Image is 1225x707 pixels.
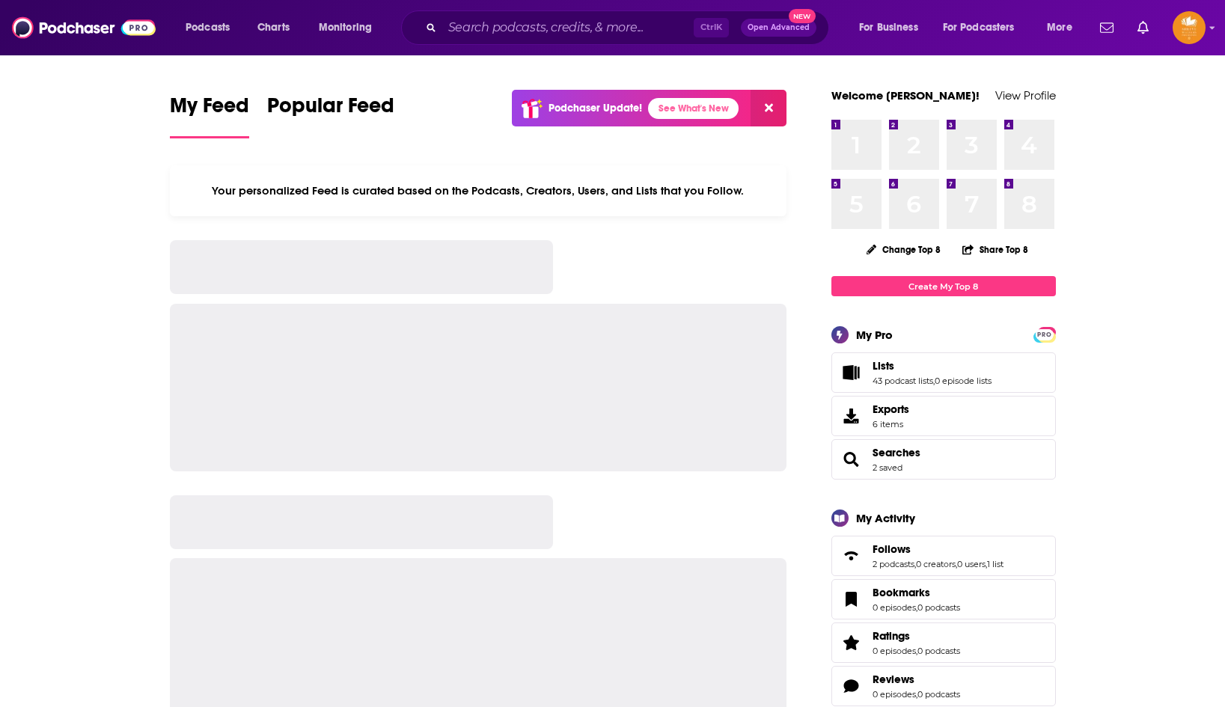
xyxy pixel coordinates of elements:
[873,462,902,473] a: 2 saved
[873,689,916,700] a: 0 episodes
[1131,15,1155,40] a: Show notifications dropdown
[995,88,1056,102] a: View Profile
[170,93,249,127] span: My Feed
[873,629,960,643] a: Ratings
[549,102,642,114] p: Podchaser Update!
[917,689,960,700] a: 0 podcasts
[873,446,920,459] a: Searches
[873,586,960,599] a: Bookmarks
[917,646,960,656] a: 0 podcasts
[873,602,916,613] a: 0 episodes
[831,439,1056,480] span: Searches
[415,10,843,45] div: Search podcasts, credits, & more...
[1173,11,1206,44] span: Logged in as ShreveWilliams
[873,419,909,429] span: 6 items
[856,511,915,525] div: My Activity
[648,98,739,119] a: See What's New
[1036,329,1054,340] span: PRO
[859,17,918,38] span: For Business
[837,589,867,610] a: Bookmarks
[916,689,917,700] span: ,
[837,362,867,383] a: Lists
[186,17,230,38] span: Podcasts
[267,93,394,127] span: Popular Feed
[170,93,249,138] a: My Feed
[694,18,729,37] span: Ctrl K
[267,93,394,138] a: Popular Feed
[962,235,1029,264] button: Share Top 8
[957,559,986,569] a: 0 users
[442,16,694,40] input: Search podcasts, credits, & more...
[873,403,909,416] span: Exports
[849,16,937,40] button: open menu
[1047,17,1072,38] span: More
[873,359,894,373] span: Lists
[873,542,1003,556] a: Follows
[916,646,917,656] span: ,
[873,586,930,599] span: Bookmarks
[831,536,1056,576] span: Follows
[837,676,867,697] a: Reviews
[741,19,816,37] button: Open AdvancedNew
[1173,11,1206,44] button: Show profile menu
[12,13,156,42] img: Podchaser - Follow, Share and Rate Podcasts
[748,24,810,31] span: Open Advanced
[837,449,867,470] a: Searches
[873,646,916,656] a: 0 episodes
[873,359,992,373] a: Lists
[943,17,1015,38] span: For Podcasters
[914,559,916,569] span: ,
[873,559,914,569] a: 2 podcasts
[1173,11,1206,44] img: User Profile
[319,17,372,38] span: Monitoring
[837,545,867,566] a: Follows
[873,542,911,556] span: Follows
[257,17,290,38] span: Charts
[873,673,960,686] a: Reviews
[956,559,957,569] span: ,
[856,328,893,342] div: My Pro
[308,16,391,40] button: open menu
[831,622,1056,663] span: Ratings
[831,352,1056,393] span: Lists
[1036,328,1054,340] a: PRO
[1036,16,1091,40] button: open menu
[789,9,816,23] span: New
[831,276,1056,296] a: Create My Top 8
[831,88,980,102] a: Welcome [PERSON_NAME]!
[933,376,935,386] span: ,
[1094,15,1119,40] a: Show notifications dropdown
[873,376,933,386] a: 43 podcast lists
[917,602,960,613] a: 0 podcasts
[916,559,956,569] a: 0 creators
[933,16,1036,40] button: open menu
[837,632,867,653] a: Ratings
[831,396,1056,436] a: Exports
[837,405,867,426] span: Exports
[987,559,1003,569] a: 1 list
[935,376,992,386] a: 0 episode lists
[831,579,1056,619] span: Bookmarks
[248,16,299,40] a: Charts
[873,673,914,686] span: Reviews
[916,602,917,613] span: ,
[170,165,787,216] div: Your personalized Feed is curated based on the Podcasts, Creators, Users, and Lists that you Follow.
[175,16,249,40] button: open menu
[873,629,910,643] span: Ratings
[986,559,987,569] span: ,
[858,240,950,259] button: Change Top 8
[831,666,1056,706] span: Reviews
